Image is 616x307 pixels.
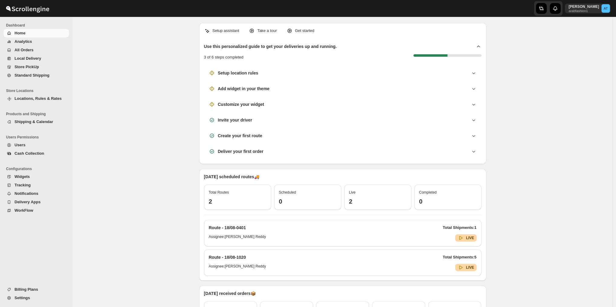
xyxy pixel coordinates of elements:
[419,190,437,195] span: Completed
[565,4,611,13] button: User menu
[6,135,70,140] span: Users Permissions
[5,1,50,16] img: ScrollEngine
[15,183,31,187] span: Tracking
[4,294,69,302] button: Settings
[218,117,252,123] h3: Invite your driver
[209,234,266,242] h6: Assignee: [PERSON_NAME] Reddy
[218,101,264,107] h3: Customize your widget
[15,65,39,69] span: Store PickUp
[604,7,608,10] text: AT
[15,191,38,196] span: Notifications
[4,29,69,37] button: Home
[569,4,599,9] p: [PERSON_NAME]
[204,290,481,296] p: [DATE] received orders 📦
[15,296,30,300] span: Settings
[218,148,264,154] h3: Deliver your first order
[4,181,69,189] button: Tracking
[279,198,336,205] h3: 0
[569,9,599,13] p: arabfashion1
[15,56,41,61] span: Local Delivery
[204,54,244,60] p: 3 of 6 steps completed
[443,225,477,231] p: Total Shipments: 1
[443,254,477,260] p: Total Shipments: 5
[209,225,246,231] h2: Route - 18/08-0401
[4,172,69,181] button: Widgets
[15,39,32,44] span: Analytics
[4,189,69,198] button: Notifications
[466,236,474,240] b: LIVE
[4,198,69,206] button: Delivery Apps
[15,96,62,101] span: Locations, Rules & Rates
[15,119,53,124] span: Shipping & Calendar
[15,151,44,156] span: Cash Collection
[4,285,69,294] button: Billing Plans
[15,200,41,204] span: Delivery Apps
[15,48,34,52] span: All Orders
[279,190,296,195] span: Scheduled
[4,206,69,215] button: WorkFlow
[6,88,70,93] span: Store Locations
[4,37,69,46] button: Analytics
[15,143,25,147] span: Users
[204,174,481,180] p: [DATE] scheduled routes 🚚
[15,208,33,213] span: WorkFlow
[6,112,70,116] span: Products and Shipping
[15,287,38,292] span: Billing Plans
[4,149,69,158] button: Cash Collection
[349,190,356,195] span: Live
[15,31,25,35] span: Home
[6,23,70,28] span: Dashboard
[6,166,70,171] span: Configurations
[209,198,266,205] h3: 2
[257,28,277,34] p: Take a tour
[212,28,239,34] p: Setup assistant
[4,94,69,103] button: Locations, Rules & Rates
[4,118,69,126] button: Shipping & Calendar
[15,174,30,179] span: Widgets
[218,86,270,92] h3: Add widget in your theme
[209,190,229,195] span: Total Routes
[466,265,474,270] b: LIVE
[209,264,266,271] h6: Assignee: [PERSON_NAME] Reddy
[4,46,69,54] button: All Orders
[601,4,610,13] span: Aziz Taher
[15,73,50,78] span: Standard Shipping
[209,254,246,260] h2: Route - 18/08-1020
[4,141,69,149] button: Users
[218,70,258,76] h3: Setup location rules
[204,43,337,49] h2: Use this personalized guide to get your deliveries up and running.
[295,28,314,34] p: Get started
[419,198,477,205] h3: 0
[349,198,407,205] h3: 2
[218,133,262,139] h3: Create your first route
